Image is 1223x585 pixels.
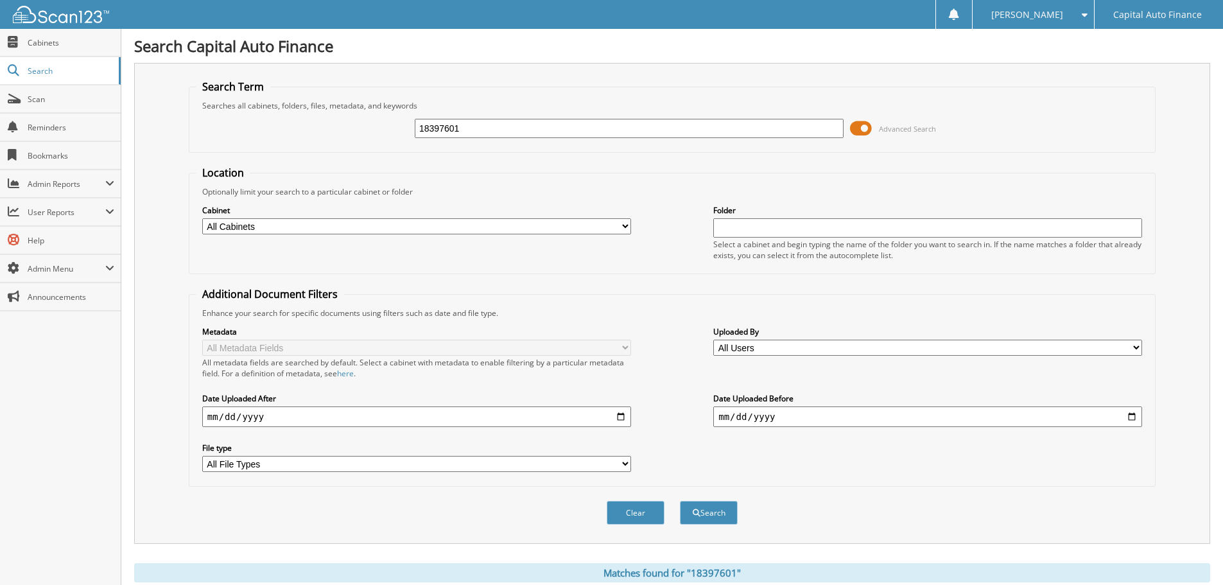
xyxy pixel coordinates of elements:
[202,393,631,404] label: Date Uploaded After
[202,357,631,379] div: All metadata fields are searched by default. Select a cabinet with metadata to enable filtering b...
[28,179,105,189] span: Admin Reports
[337,368,354,379] a: here
[879,124,936,134] span: Advanced Search
[196,80,270,94] legend: Search Term
[202,326,631,337] label: Metadata
[28,150,114,161] span: Bookmarks
[28,235,114,246] span: Help
[28,263,105,274] span: Admin Menu
[202,205,631,216] label: Cabinet
[680,501,738,525] button: Search
[713,406,1142,427] input: end
[196,186,1149,197] div: Optionally limit your search to a particular cabinet or folder
[196,100,1149,111] div: Searches all cabinets, folders, files, metadata, and keywords
[13,6,109,23] img: scan123-logo-white.svg
[134,35,1210,57] h1: Search Capital Auto Finance
[28,94,114,105] span: Scan
[202,406,631,427] input: start
[713,393,1142,404] label: Date Uploaded Before
[134,563,1210,582] div: Matches found for "18397601"
[202,442,631,453] label: File type
[28,37,114,48] span: Cabinets
[28,122,114,133] span: Reminders
[196,308,1149,319] div: Enhance your search for specific documents using filters such as date and file type.
[713,205,1142,216] label: Folder
[607,501,664,525] button: Clear
[28,65,112,76] span: Search
[713,239,1142,261] div: Select a cabinet and begin typing the name of the folder you want to search in. If the name match...
[196,166,250,180] legend: Location
[28,292,114,302] span: Announcements
[196,287,344,301] legend: Additional Document Filters
[1113,11,1202,19] span: Capital Auto Finance
[713,326,1142,337] label: Uploaded By
[991,11,1063,19] span: [PERSON_NAME]
[28,207,105,218] span: User Reports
